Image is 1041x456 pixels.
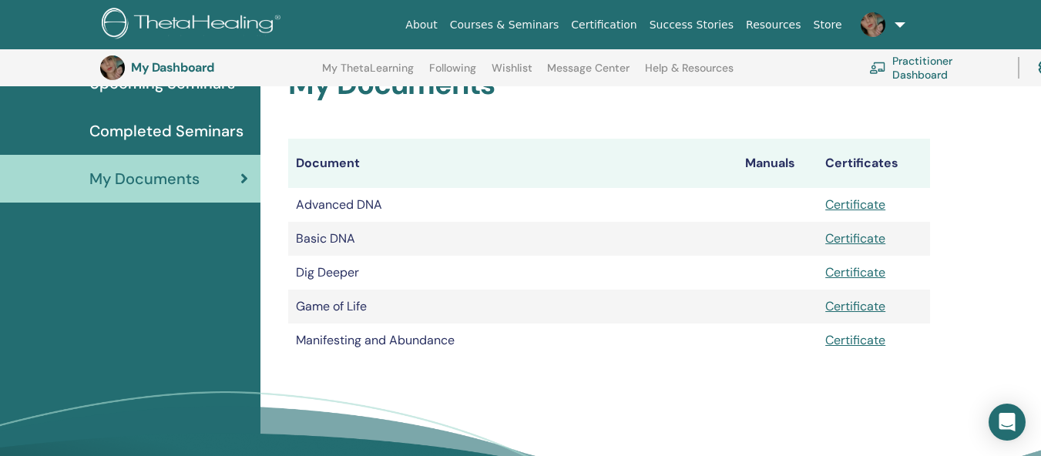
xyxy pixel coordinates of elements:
img: chalkboard-teacher.svg [869,62,886,74]
a: About [399,11,443,39]
a: Certificate [825,264,885,280]
img: logo.png [102,8,286,42]
span: Completed Seminars [89,119,243,142]
td: Manifesting and Abundance [288,324,737,357]
th: Document [288,139,737,188]
a: My ThetaLearning [322,62,414,86]
a: Success Stories [643,11,740,39]
a: Practitioner Dashboard [869,51,999,85]
th: Certificates [818,139,930,188]
img: default.jpg [100,55,125,80]
img: default.jpg [861,12,885,37]
a: Courses & Seminars [444,11,566,39]
td: Advanced DNA [288,188,737,222]
a: Certificate [825,230,885,246]
td: Game of Life [288,290,737,324]
a: Store [808,11,848,39]
a: Certificate [825,298,885,314]
a: Certification [565,11,643,39]
a: Message Center [547,62,630,86]
a: Help & Resources [645,62,734,86]
td: Dig Deeper [288,256,737,290]
a: Resources [740,11,808,39]
a: Following [429,62,476,86]
h2: My Documents [288,67,930,102]
h3: My Dashboard [131,60,285,75]
a: Certificate [825,332,885,348]
a: Certificate [825,196,885,213]
td: Basic DNA [288,222,737,256]
div: Open Intercom Messenger [989,404,1026,441]
th: Manuals [737,139,818,188]
span: My Documents [89,167,200,190]
a: Wishlist [492,62,532,86]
